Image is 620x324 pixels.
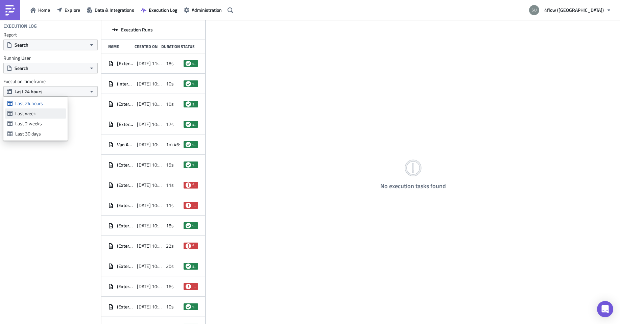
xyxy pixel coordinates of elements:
span: (External) ARV Mkt RO report 10am [117,101,134,107]
span: failed [192,243,196,249]
span: (External) [PERSON_NAME] RO report 10am [117,263,134,269]
span: success [186,304,191,309]
div: Name [108,44,131,49]
span: [DATE] 10:01 [137,223,162,229]
span: 4flow ([GEOGRAPHIC_DATA]) [544,6,604,14]
button: Home [27,5,53,15]
span: [DATE] 10:01 [137,202,162,208]
span: Search [15,65,28,72]
span: success [192,162,196,168]
span: success [186,61,191,66]
span: [DATE] 10:01 [137,121,162,127]
span: [DATE] 10:01 [137,283,162,290]
span: failed [186,243,191,249]
span: success [192,81,196,86]
h4: Execution Log [3,23,37,29]
button: Search [3,40,98,50]
span: 11s [166,182,174,188]
span: [DATE] 10:01 [137,162,162,168]
span: success [192,304,196,309]
label: Running User [3,55,98,61]
span: Execution Runs [121,27,153,33]
span: [DATE] 11:00 [137,60,162,67]
span: (External) OLN Mkt RO report 10am [117,243,134,249]
span: 18s [166,223,174,229]
span: 10s [166,304,174,310]
span: 18s [166,60,174,67]
h4: No execution tasks found [380,183,446,190]
span: success [186,162,191,168]
span: 16s [166,283,174,290]
span: (External) VEG Mkt RO report 10am [117,304,134,310]
button: Data & Integrations [84,5,138,15]
span: success [192,223,196,228]
span: failed [192,284,196,289]
button: Last 24 hours [3,86,98,97]
span: Explore [65,6,80,14]
button: Explore [53,5,84,15]
span: [DATE] 10:01 [137,304,162,310]
span: success [192,122,196,127]
span: 17s [166,121,174,127]
span: success [186,142,191,147]
button: 4flow ([GEOGRAPHIC_DATA]) [525,3,615,18]
button: Administration [181,5,225,15]
span: success [192,264,196,269]
button: Execution Log [138,5,181,15]
span: (Internal) Daily Article Report [117,81,134,87]
span: 10s [166,81,174,87]
span: [External] EC05 - Plate Number match: BOK (11:00) [117,60,134,67]
span: success [186,101,191,107]
span: Administration [192,6,222,14]
span: 15s [166,162,174,168]
span: failed [186,203,191,208]
span: Van Acht_NL47-GB88_Bookings [117,142,134,148]
span: [DATE] 10:01 [137,182,162,188]
div: Last 30 days [15,130,64,137]
div: Status [181,44,195,49]
div: Last 2 weeks [15,120,64,127]
button: Search [3,63,98,73]
span: failed [192,182,196,188]
span: [DATE] 10:46 [137,81,162,87]
span: 1m 46s [166,142,182,148]
span: 11s [166,202,174,208]
span: 20s [166,263,174,269]
label: Report [3,32,98,38]
span: Search [15,41,28,48]
span: success [192,61,196,66]
span: (External) BLN Mkt RO report 10am [117,202,134,208]
img: PushMetrics [5,5,16,16]
span: failed [192,203,196,208]
span: failed [186,284,191,289]
span: success [192,142,196,147]
span: [DATE] 10:01 [137,142,162,148]
img: Avatar [528,4,540,16]
span: success [186,122,191,127]
div: Duration [161,44,177,49]
span: Execution Log [149,6,177,14]
span: [External] BR02 - IPAFF_Process Report_PET+FOOD (10:00) [117,121,134,127]
span: [DATE] 10:02 [137,101,162,107]
span: 22s [166,243,174,249]
div: Created On [135,44,158,49]
span: (External) BAT Mkt RO report 10am [117,162,134,168]
span: [DATE] 10:01 [137,263,162,269]
span: Home [38,6,50,14]
span: (External) STD Mkt RO report 10am [117,283,134,290]
span: [DATE] 10:01 [137,243,162,249]
div: Open Intercom Messenger [597,301,613,317]
span: success [186,264,191,269]
span: success [186,81,191,86]
span: success [186,223,191,228]
span: 10s [166,101,174,107]
span: success [192,101,196,107]
div: Last week [15,110,64,117]
label: Execution Timeframe [3,78,98,84]
span: (External) MIN Mkt RO report 10am [117,182,134,188]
